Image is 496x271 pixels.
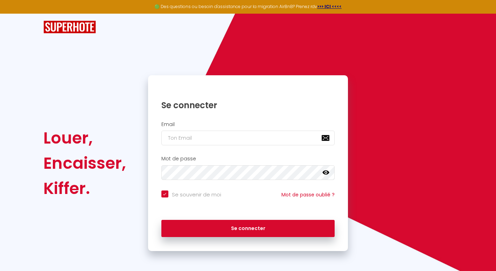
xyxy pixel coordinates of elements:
[161,131,335,145] input: Ton Email
[43,125,126,151] div: Louer,
[43,176,126,201] div: Kiffer.
[43,21,96,34] img: SuperHote logo
[161,156,335,162] h2: Mot de passe
[161,100,335,111] h1: Se connecter
[43,151,126,176] div: Encaisser,
[281,191,335,198] a: Mot de passe oublié ?
[317,4,342,9] a: >>> ICI <<<<
[161,220,335,237] button: Se connecter
[161,121,335,127] h2: Email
